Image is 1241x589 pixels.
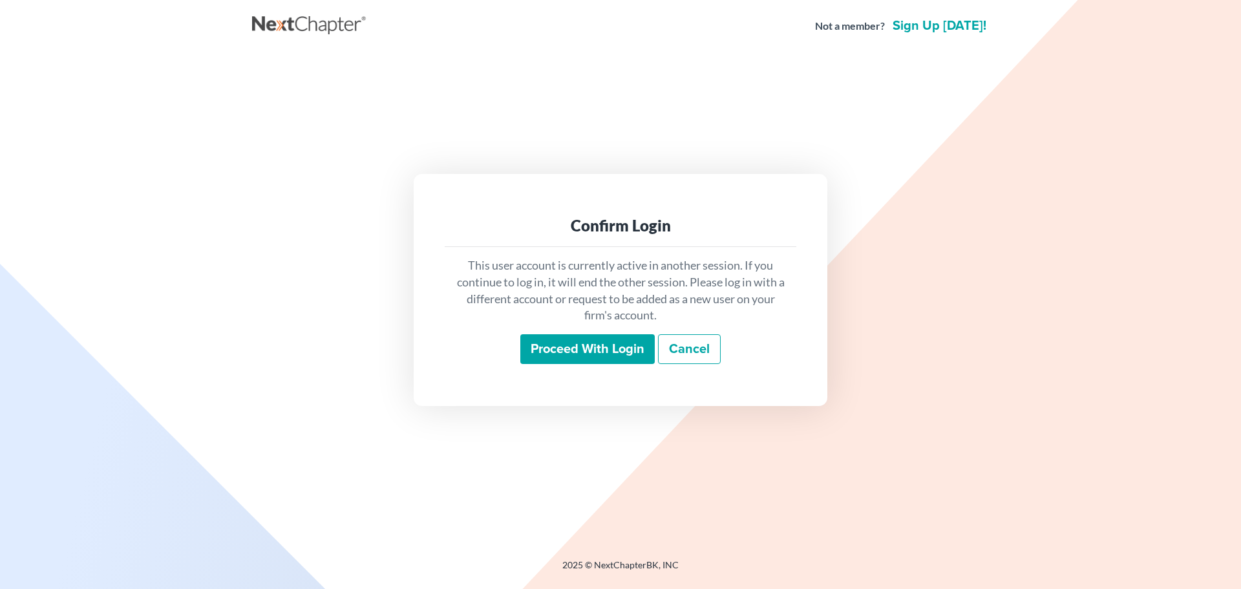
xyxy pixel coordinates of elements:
[252,559,989,582] div: 2025 © NextChapterBK, INC
[658,334,721,364] a: Cancel
[520,334,655,364] input: Proceed with login
[455,257,786,324] p: This user account is currently active in another session. If you continue to log in, it will end ...
[890,19,989,32] a: Sign up [DATE]!
[455,215,786,236] div: Confirm Login
[815,19,885,34] strong: Not a member?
